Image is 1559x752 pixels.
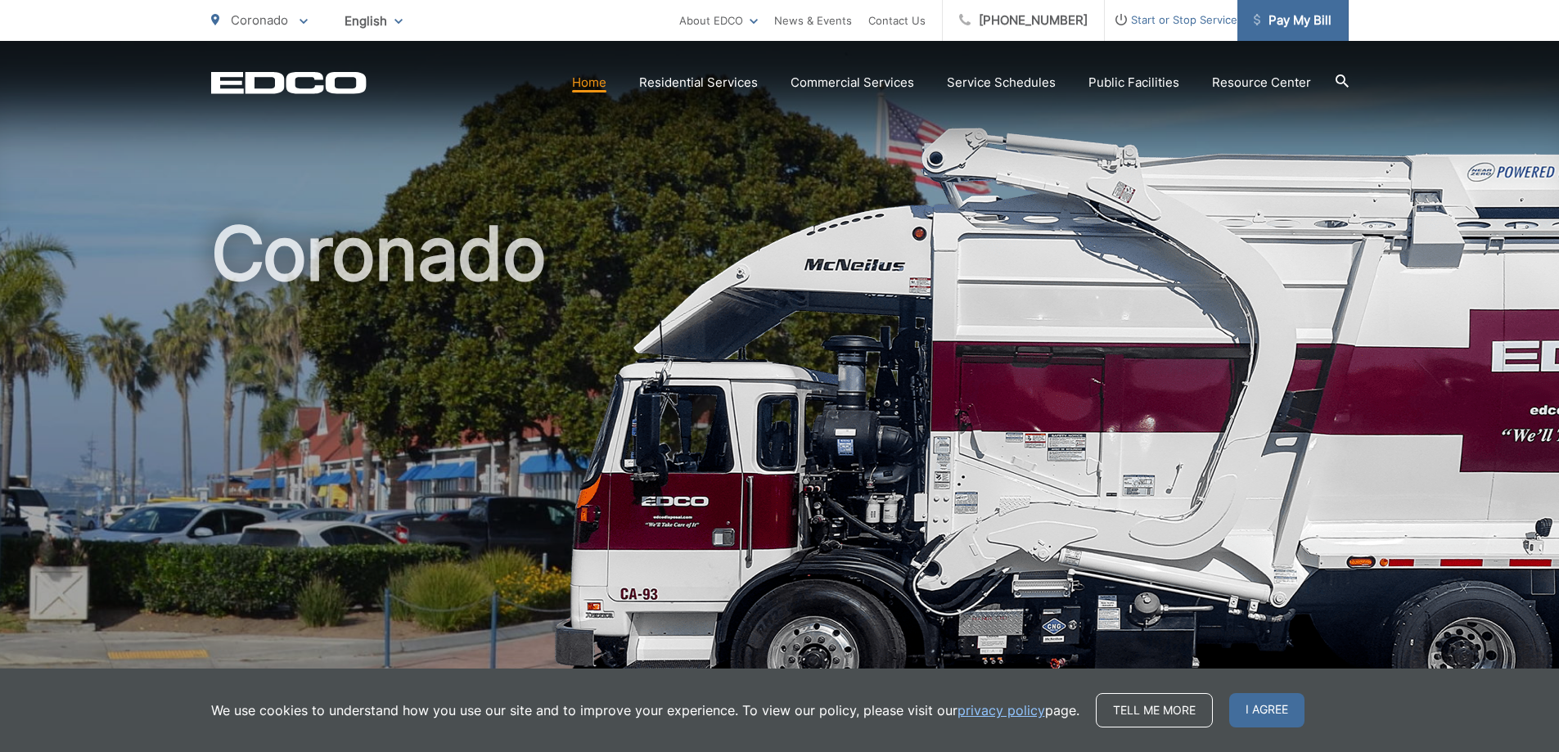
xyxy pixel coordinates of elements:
a: News & Events [774,11,852,30]
a: privacy policy [957,700,1045,720]
a: EDCD logo. Return to the homepage. [211,71,367,94]
h1: Coronado [211,213,1349,731]
a: Resource Center [1212,73,1311,92]
span: I agree [1229,693,1304,727]
a: Public Facilities [1088,73,1179,92]
span: Coronado [231,12,288,28]
a: Home [572,73,606,92]
span: English [332,7,415,35]
p: We use cookies to understand how you use our site and to improve your experience. To view our pol... [211,700,1079,720]
a: Service Schedules [947,73,1056,92]
a: Residential Services [639,73,758,92]
a: Contact Us [868,11,926,30]
a: About EDCO [679,11,758,30]
a: Commercial Services [791,73,914,92]
span: Pay My Bill [1254,11,1331,30]
a: Tell me more [1096,693,1213,727]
